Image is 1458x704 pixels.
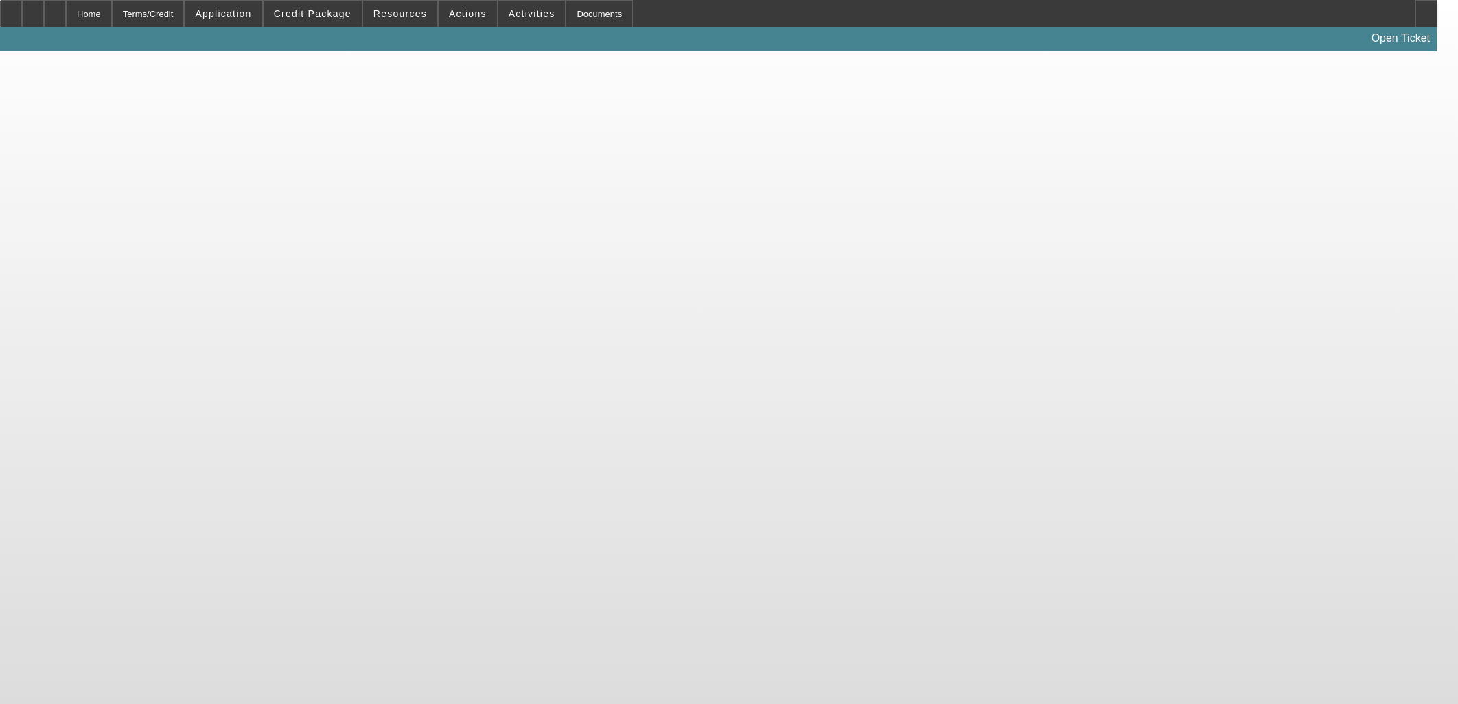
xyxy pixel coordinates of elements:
a: Open Ticket [1366,27,1435,50]
button: Resources [363,1,437,27]
button: Credit Package [264,1,362,27]
button: Actions [439,1,497,27]
span: Application [195,8,251,19]
button: Application [185,1,262,27]
span: Actions [449,8,487,19]
span: Resources [373,8,427,19]
button: Activities [498,1,566,27]
span: Activities [509,8,555,19]
span: Credit Package [274,8,351,19]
